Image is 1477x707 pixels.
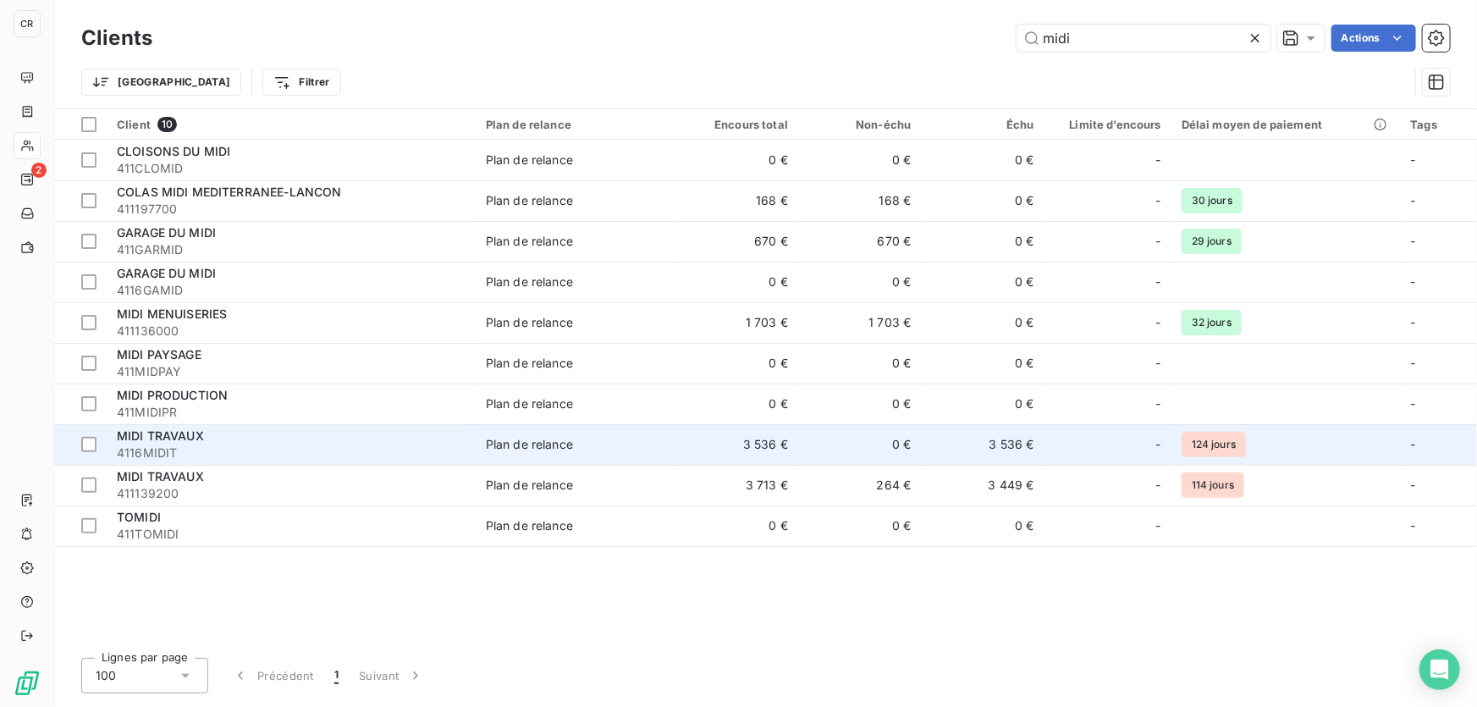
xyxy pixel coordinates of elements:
div: Open Intercom Messenger [1419,649,1460,690]
td: 3 713 € [675,465,798,505]
span: - [1411,356,1416,370]
span: - [1411,478,1416,492]
td: 0 € [921,505,1044,546]
td: 0 € [798,505,921,546]
td: 168 € [675,180,798,221]
div: Échu [931,118,1033,131]
span: - [1156,477,1161,494]
span: - [1411,315,1416,329]
td: 3 536 € [675,424,798,465]
div: Délai moyen de paiement [1182,118,1391,131]
td: 0 € [921,262,1044,302]
span: 411GARMID [117,241,466,258]
span: 411136000 [117,323,466,340]
td: 0 € [921,140,1044,180]
td: 0 € [798,140,921,180]
span: MIDI PAYSAGE [117,347,201,362]
td: 1 703 € [798,302,921,343]
h3: Clients [81,23,152,53]
span: - [1156,152,1161,168]
span: 114 jours [1182,472,1244,498]
td: 1 703 € [675,302,798,343]
div: Plan de relance [486,273,573,290]
span: MIDI TRAVAUX [117,469,204,483]
td: 0 € [921,180,1044,221]
span: - [1411,152,1416,167]
div: Non-échu [808,118,911,131]
span: - [1156,314,1161,331]
td: 3 536 € [921,424,1044,465]
span: - [1411,437,1416,451]
span: 124 jours [1182,432,1246,457]
button: 1 [324,658,349,693]
span: 32 jours [1182,310,1242,335]
td: 0 € [798,424,921,465]
span: 411MIDIPR [117,404,466,421]
div: Encours total [686,118,788,131]
span: CLOISONS DU MIDI [117,144,230,158]
span: GARAGE DU MIDI [117,225,216,240]
td: 0 € [675,343,798,384]
span: MIDI PRODUCTION [117,388,228,402]
span: 4116MIDIT [117,445,466,461]
td: 0 € [675,140,798,180]
span: - [1156,273,1161,290]
span: - [1156,436,1161,453]
span: 100 [96,667,116,684]
td: 0 € [921,343,1044,384]
div: Plan de relance [486,192,573,209]
td: 0 € [921,221,1044,262]
button: Actions [1331,25,1416,52]
span: Client [117,118,151,131]
span: GARAGE DU MIDI [117,266,216,280]
span: - [1156,355,1161,372]
span: 411139200 [117,485,466,502]
span: 29 jours [1182,229,1242,254]
img: Logo LeanPay [14,670,41,697]
button: [GEOGRAPHIC_DATA] [81,69,241,96]
span: 1 [334,667,339,684]
input: Rechercher [1017,25,1270,52]
span: - [1411,234,1416,248]
span: - [1156,517,1161,534]
td: 168 € [798,180,921,221]
div: CR [14,10,41,37]
span: 411TOMIDI [117,526,466,543]
td: 0 € [798,343,921,384]
span: - [1411,396,1416,411]
span: - [1411,274,1416,289]
div: Limite d’encours [1055,118,1161,131]
span: 4116GAMID [117,282,466,299]
td: 0 € [675,384,798,424]
div: Plan de relance [486,355,573,372]
span: MIDI TRAVAUX [117,428,204,443]
div: Plan de relance [486,436,573,453]
div: Plan de relance [486,477,573,494]
button: Suivant [349,658,434,693]
button: Précédent [222,658,324,693]
td: 0 € [798,384,921,424]
span: 411MIDPAY [117,363,466,380]
span: 2 [31,163,47,178]
span: - [1156,395,1161,412]
td: 0 € [798,262,921,302]
td: 3 449 € [921,465,1044,505]
span: COLAS MIDI MEDITERRANEE-LANCON [117,185,342,199]
span: - [1156,233,1161,250]
td: 0 € [921,302,1044,343]
span: 411CLOMID [117,160,466,177]
span: MIDI MENUISERIES [117,307,227,321]
span: 30 jours [1182,188,1243,213]
td: 0 € [675,505,798,546]
td: 670 € [675,221,798,262]
span: - [1156,192,1161,209]
td: 0 € [675,262,798,302]
div: Plan de relance [486,395,573,412]
div: Plan de relance [486,517,573,534]
td: 264 € [798,465,921,505]
div: Tags [1411,118,1467,131]
span: 411197700 [117,201,466,218]
span: - [1411,193,1416,207]
td: 670 € [798,221,921,262]
div: Plan de relance [486,314,573,331]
